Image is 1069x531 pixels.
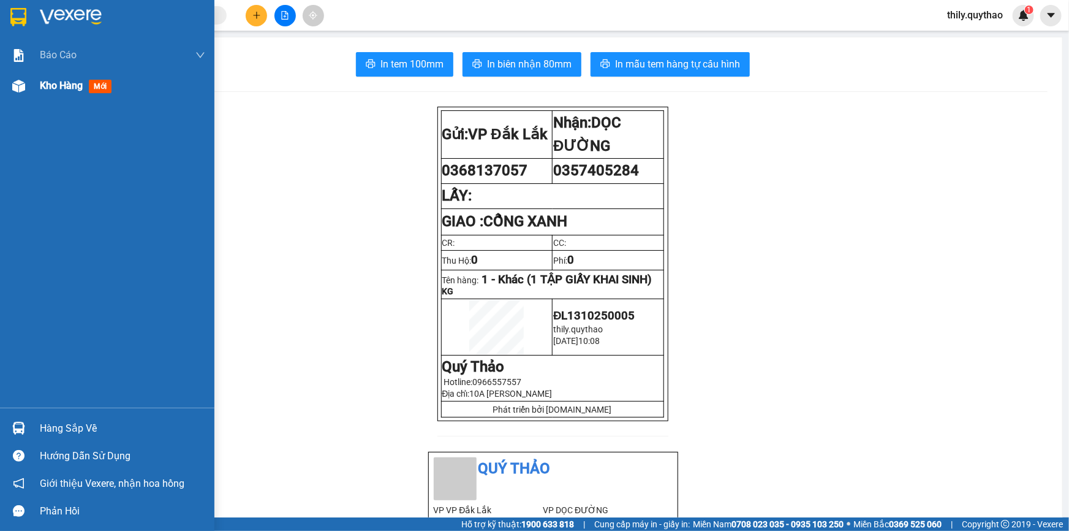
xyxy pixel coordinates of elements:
span: Miền Bắc [853,518,942,531]
img: solution-icon [12,49,25,62]
button: printerIn tem 100mm [356,52,453,77]
td: Phí: [553,250,664,270]
span: Giới thiệu Vexere, nhận hoa hồng [40,476,184,491]
span: printer [472,59,482,71]
span: Kho hàng [40,80,83,91]
span: CỔNG XANH [105,57,173,100]
span: thily.quythao [937,7,1013,23]
li: Quý Thảo [434,457,673,481]
span: mới [89,80,111,93]
strong: Gửi: [442,126,548,143]
button: file-add [274,5,296,26]
span: plus [252,11,261,20]
span: 10:08 [578,336,600,346]
span: Địa chỉ: [442,389,553,399]
div: 0357405284 [105,40,191,57]
span: Gửi: [10,12,29,25]
strong: Nhận: [553,114,621,155]
strong: 1900 633 818 [521,519,574,529]
p: Tên hàng: [442,273,663,296]
strong: LẤY: [442,187,472,204]
span: 1 [1027,6,1031,14]
strong: 0708 023 035 - 0935 103 250 [731,519,844,529]
span: 10A [PERSON_NAME] [470,389,553,399]
span: In biên nhận 80mm [487,56,572,72]
span: DỌC ĐƯỜNG [553,114,621,155]
span: [DATE] [553,336,578,346]
strong: GIAO : [442,213,568,230]
div: DỌC ĐƯỜNG [105,10,191,40]
button: plus [246,5,267,26]
span: In tem 100mm [380,56,444,72]
span: question-circle [13,450,25,462]
span: copyright [1001,520,1010,529]
li: VP DỌC ĐƯỜNG [543,503,652,517]
sup: 1 [1025,6,1033,14]
span: 0 [567,253,574,267]
img: icon-new-feature [1018,10,1029,21]
span: ⚪️ [847,522,850,527]
td: Phát triển bởi [DOMAIN_NAME] [441,402,663,418]
span: message [13,505,25,517]
span: thily.quythao [553,324,603,334]
span: Hotline: [444,377,522,387]
div: VP Đắk Lắk [10,10,96,40]
span: | [951,518,953,531]
span: aim [309,11,317,20]
td: Thu Hộ: [441,250,553,270]
span: DĐ: [105,64,123,77]
span: notification [13,478,25,489]
span: down [195,50,205,60]
span: Hỗ trợ kỹ thuật: [461,518,574,531]
span: In mẫu tem hàng tự cấu hình [615,56,740,72]
div: Hướng dẫn sử dụng [40,447,205,465]
span: printer [600,59,610,71]
span: 1 - Khác (1 TẬP GIẤY KHAI SINH) [482,273,652,286]
span: ĐL1310250005 [553,309,635,323]
td: CC: [553,235,664,250]
span: printer [366,59,376,71]
img: warehouse-icon [12,422,25,435]
span: Nhận: [105,12,134,25]
span: | [583,518,585,531]
span: CỔNG XANH [484,213,568,230]
button: caret-down [1040,5,1062,26]
button: printerIn mẫu tem hàng tự cấu hình [591,52,750,77]
button: aim [303,5,324,26]
strong: Quý Thảo [442,358,505,375]
td: CR: [441,235,553,250]
span: KG [442,286,454,296]
span: file-add [281,11,289,20]
img: warehouse-icon [12,80,25,93]
div: Phản hồi [40,502,205,521]
span: Cung cấp máy in - giấy in: [594,518,690,531]
span: Miền Nam [693,518,844,531]
span: VP Đắk Lắk [469,126,548,143]
img: logo-vxr [10,8,26,26]
span: Báo cáo [40,47,77,63]
span: 0357405284 [553,162,639,179]
div: 0368137057 [10,40,96,57]
span: 0 [472,253,478,267]
span: 0966557557 [473,377,522,387]
li: VP VP Đắk Lắk [434,503,543,517]
span: 0368137057 [442,162,528,179]
strong: 0369 525 060 [889,519,942,529]
div: Hàng sắp về [40,419,205,438]
span: caret-down [1046,10,1057,21]
button: printerIn biên nhận 80mm [463,52,581,77]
